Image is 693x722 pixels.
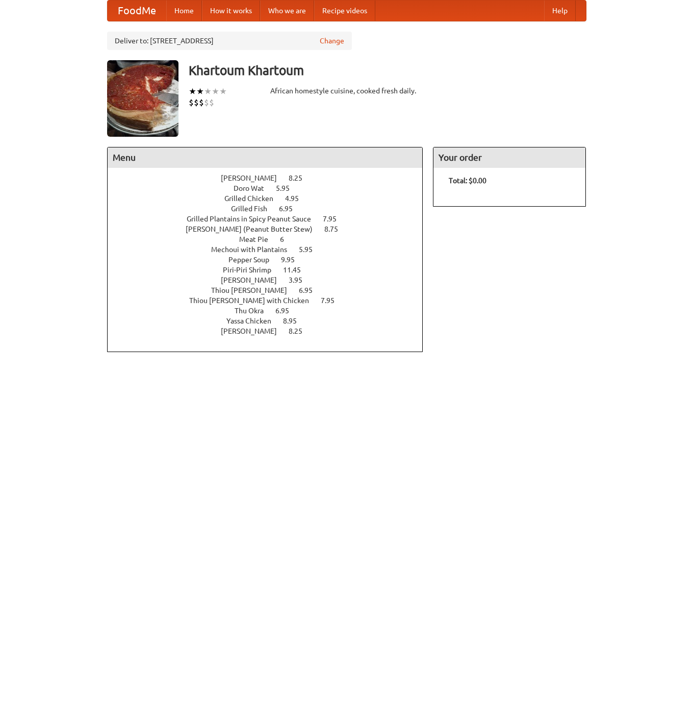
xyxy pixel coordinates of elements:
a: Grilled Chicken 4.95 [224,194,318,203]
span: 8.75 [324,225,348,233]
span: Pepper Soup [228,256,279,264]
li: $ [194,97,199,108]
li: ★ [204,86,212,97]
span: [PERSON_NAME] (Peanut Butter Stew) [186,225,323,233]
a: [PERSON_NAME] 8.25 [221,327,321,335]
a: Change [320,36,344,46]
a: Thu Okra 6.95 [235,307,308,315]
a: FoodMe [108,1,166,21]
span: Thu Okra [235,307,274,315]
li: $ [189,97,194,108]
span: 7.95 [321,296,345,305]
a: Who we are [260,1,314,21]
a: Grilled Plantains in Spicy Peanut Sauce 7.95 [187,215,355,223]
span: Grilled Chicken [224,194,284,203]
a: Yassa Chicken 8.95 [226,317,316,325]
span: 7.95 [323,215,347,223]
span: Thiou [PERSON_NAME] [211,286,297,294]
span: 11.45 [283,266,311,274]
span: 4.95 [285,194,309,203]
a: Help [544,1,576,21]
span: 8.25 [289,327,313,335]
a: Pepper Soup 9.95 [228,256,314,264]
a: Mechoui with Plantains 5.95 [211,245,331,254]
div: African homestyle cuisine, cooked fresh daily. [270,86,423,96]
span: 6.95 [299,286,323,294]
a: [PERSON_NAME] 8.25 [221,174,321,182]
a: [PERSON_NAME] (Peanut Butter Stew) 8.75 [186,225,357,233]
span: Grilled Fish [231,205,277,213]
span: [PERSON_NAME] [221,174,287,182]
span: 8.95 [283,317,307,325]
span: Meat Pie [239,235,278,243]
span: Grilled Plantains in Spicy Peanut Sauce [187,215,321,223]
a: How it works [202,1,260,21]
h4: Menu [108,147,423,168]
li: $ [204,97,209,108]
a: [PERSON_NAME] 3.95 [221,276,321,284]
a: Piri-Piri Shrimp 11.45 [223,266,320,274]
span: 3.95 [289,276,313,284]
li: ★ [189,86,196,97]
span: Thiou [PERSON_NAME] with Chicken [189,296,319,305]
li: ★ [219,86,227,97]
span: Mechoui with Plantains [211,245,297,254]
b: Total: $0.00 [449,177,486,185]
span: 6 [280,235,294,243]
a: Meat Pie 6 [239,235,303,243]
li: $ [199,97,204,108]
a: Recipe videos [314,1,375,21]
h3: Khartoum Khartoum [189,60,586,81]
span: Yassa Chicken [226,317,281,325]
span: 6.95 [279,205,303,213]
a: Home [166,1,202,21]
a: Thiou [PERSON_NAME] 6.95 [211,286,331,294]
li: ★ [196,86,204,97]
div: Deliver to: [STREET_ADDRESS] [107,32,352,50]
span: Piri-Piri Shrimp [223,266,281,274]
li: ★ [212,86,219,97]
a: Grilled Fish 6.95 [231,205,312,213]
span: [PERSON_NAME] [221,327,287,335]
span: 5.95 [299,245,323,254]
span: [PERSON_NAME] [221,276,287,284]
span: 6.95 [275,307,299,315]
span: Doro Wat [234,184,274,192]
span: 8.25 [289,174,313,182]
span: 5.95 [276,184,300,192]
a: Thiou [PERSON_NAME] with Chicken 7.95 [189,296,353,305]
span: 9.95 [281,256,305,264]
h4: Your order [433,147,585,168]
a: Doro Wat 5.95 [234,184,309,192]
li: $ [209,97,214,108]
img: angular.jpg [107,60,178,137]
